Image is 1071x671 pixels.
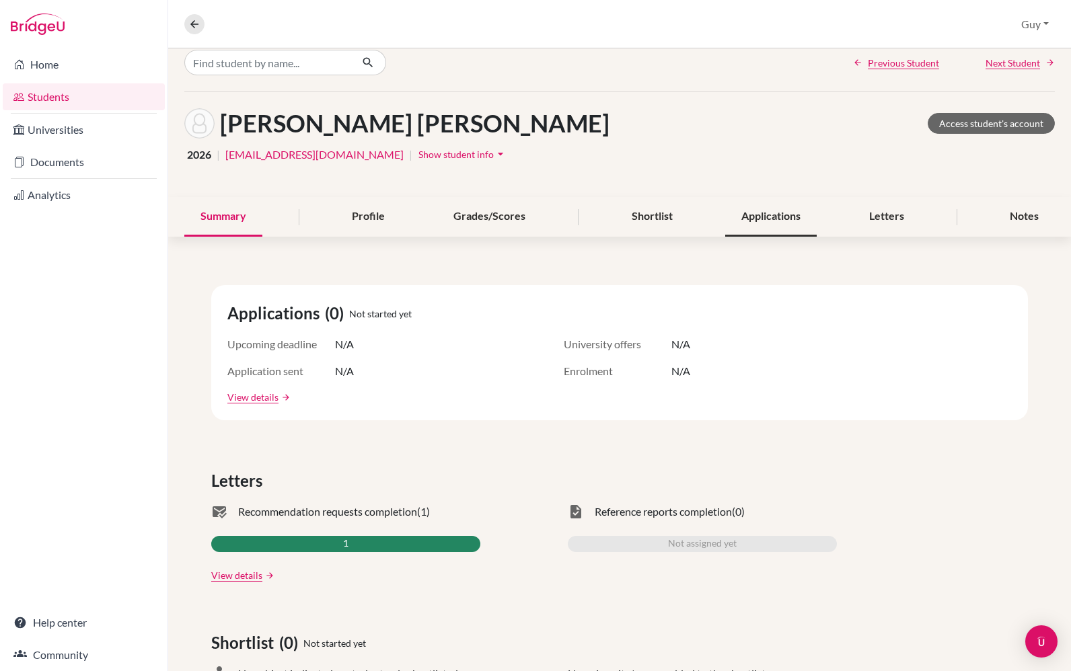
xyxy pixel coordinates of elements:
span: Not started yet [303,636,366,650]
span: mark_email_read [211,504,227,520]
span: Reference reports completion [595,504,732,520]
span: Shortlist [211,631,279,655]
span: N/A [671,336,690,352]
span: N/A [335,363,354,379]
a: Universities [3,116,165,143]
div: Letters [853,197,920,237]
span: N/A [671,363,690,379]
div: Profile [336,197,401,237]
a: View details [211,568,262,582]
img: Oscar Suarez Carulla's avatar [184,108,215,139]
span: (1) [417,504,430,520]
a: [EMAIL_ADDRESS][DOMAIN_NAME] [225,147,404,163]
span: | [217,147,220,163]
span: Letters [211,469,268,493]
span: (0) [325,301,349,325]
span: Application sent [227,363,335,379]
span: Recommendation requests completion [238,504,417,520]
i: arrow_drop_down [494,147,507,161]
a: Home [3,51,165,78]
span: Upcoming deadline [227,336,335,352]
input: Find student by name... [184,50,351,75]
span: Applications [227,301,325,325]
span: Show student info [418,149,494,160]
img: Bridge-U [11,13,65,35]
a: Documents [3,149,165,175]
a: Analytics [3,182,165,208]
button: Show student infoarrow_drop_down [418,144,508,165]
span: (0) [732,504,745,520]
div: Notes [994,197,1055,237]
h1: [PERSON_NAME] [PERSON_NAME] [220,109,610,138]
span: (0) [279,631,303,655]
a: View details [227,390,279,404]
div: Grades/Scores [437,197,542,237]
a: Help center [3,609,165,636]
div: Summary [184,197,262,237]
div: Open Intercom Messenger [1025,625,1058,658]
span: 2026 [187,147,211,163]
span: N/A [335,336,354,352]
span: Previous Student [868,56,939,70]
span: Enrolment [564,363,671,379]
a: arrow_forward [279,393,291,402]
span: Not assigned yet [668,536,737,552]
span: task [568,504,584,520]
a: Students [3,83,165,110]
a: Community [3,641,165,668]
div: Applications [725,197,817,237]
a: Next Student [986,56,1055,70]
button: Guy [1015,11,1055,37]
span: Next Student [986,56,1040,70]
a: arrow_forward [262,571,274,580]
span: Not started yet [349,307,412,321]
span: University offers [564,336,671,352]
div: Shortlist [616,197,689,237]
a: Access student's account [928,113,1055,134]
a: Previous Student [853,56,939,70]
span: 1 [343,536,348,552]
span: | [409,147,412,163]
